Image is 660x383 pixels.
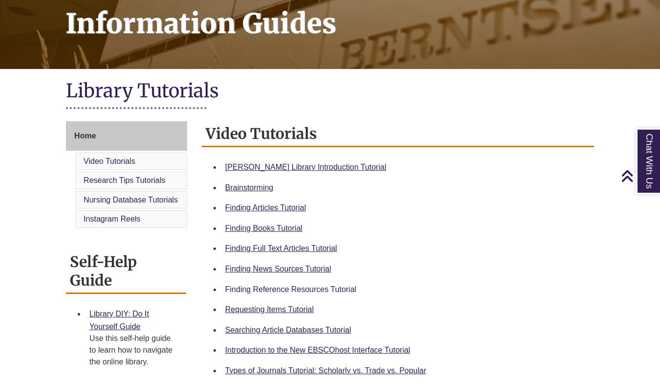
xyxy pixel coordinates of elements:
a: Research Tips Tutorials [84,176,165,184]
a: Finding Full Text Articles Tutorial [225,244,337,252]
a: Back to Top [621,169,658,182]
div: Use this self-help guide to learn how to navigate the online library. [89,333,178,368]
a: Instagram Reels [84,215,141,223]
a: Types of Journals Tutorial: Scholarly vs. Trade vs. Popular [225,366,426,375]
a: Home [66,121,187,151]
a: Nursing Database Tutorials [84,196,178,204]
h2: Video Tutorials [202,121,594,147]
a: Requesting Items Tutorial [225,305,314,314]
a: Finding Reference Resources Tutorial [225,285,357,293]
a: Brainstorming [225,183,274,192]
h1: Library Tutorials [66,79,594,105]
h2: Self-Help Guide [66,249,186,294]
a: Library DIY: Do It Yourself Guide [89,310,149,331]
a: Finding News Sources Tutorial [225,265,331,273]
a: Video Tutorials [84,157,135,165]
a: Introduction to the New EBSCOhost Interface Tutorial [225,346,410,354]
a: Searching Article Databases Tutorial [225,326,351,334]
span: Home [74,132,96,140]
div: Guide Page Menu [66,121,187,230]
a: Finding Articles Tutorial [225,203,306,212]
a: [PERSON_NAME] Library Introduction Tutorial [225,163,386,171]
a: Finding Books Tutorial [225,224,302,232]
